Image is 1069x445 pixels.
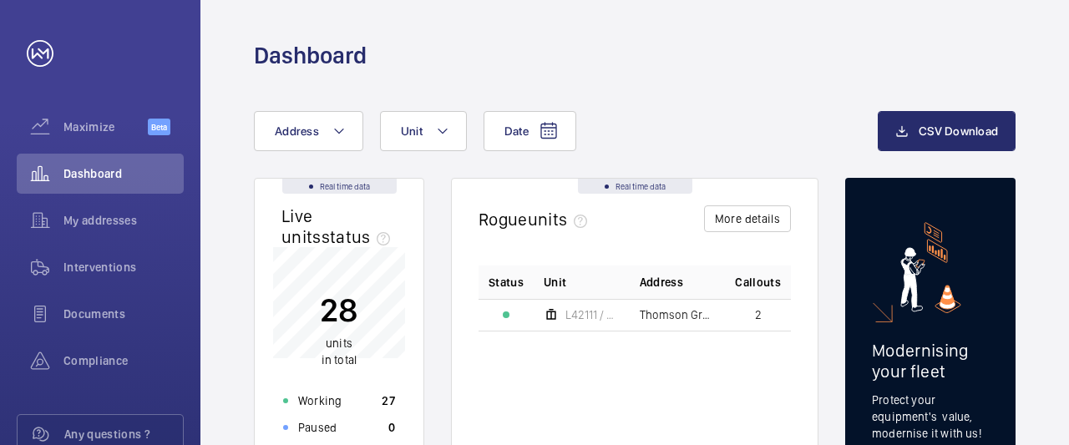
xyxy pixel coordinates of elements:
[484,111,576,151] button: Date
[63,306,184,322] span: Documents
[755,309,762,321] span: 2
[63,165,184,182] span: Dashboard
[63,259,184,276] span: Interventions
[401,124,423,138] span: Unit
[704,205,791,232] button: More details
[872,340,989,382] h2: Modernising your fleet
[148,119,170,135] span: Beta
[298,419,337,436] p: Paused
[63,352,184,369] span: Compliance
[281,205,397,247] h2: Live units
[565,309,620,321] span: L42111 / FL1
[254,40,367,71] h1: Dashboard
[63,119,148,135] span: Maximize
[872,392,989,442] p: Protect your equipment's value, modernise it with us!
[640,274,683,291] span: Address
[504,124,529,138] span: Date
[64,426,183,442] span: Any questions ?
[320,335,358,368] p: in total
[275,124,319,138] span: Address
[63,212,184,229] span: My addresses
[489,274,524,291] p: Status
[528,209,595,230] span: units
[380,111,467,151] button: Unit
[735,274,781,291] span: Callouts
[640,309,716,321] span: Thomson Grand - 21 Sin Ming Walk
[578,179,692,194] div: Real time data
[282,179,397,194] div: Real time data
[298,392,342,409] p: Working
[388,419,395,436] p: 0
[878,111,1016,151] button: CSV Download
[382,392,395,409] p: 27
[919,124,998,138] span: CSV Download
[544,274,566,291] span: Unit
[900,222,961,313] img: marketing-card.svg
[320,289,358,331] p: 28
[326,336,352,350] span: units
[254,111,363,151] button: Address
[479,209,594,230] h2: Rogue
[322,226,398,247] span: status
